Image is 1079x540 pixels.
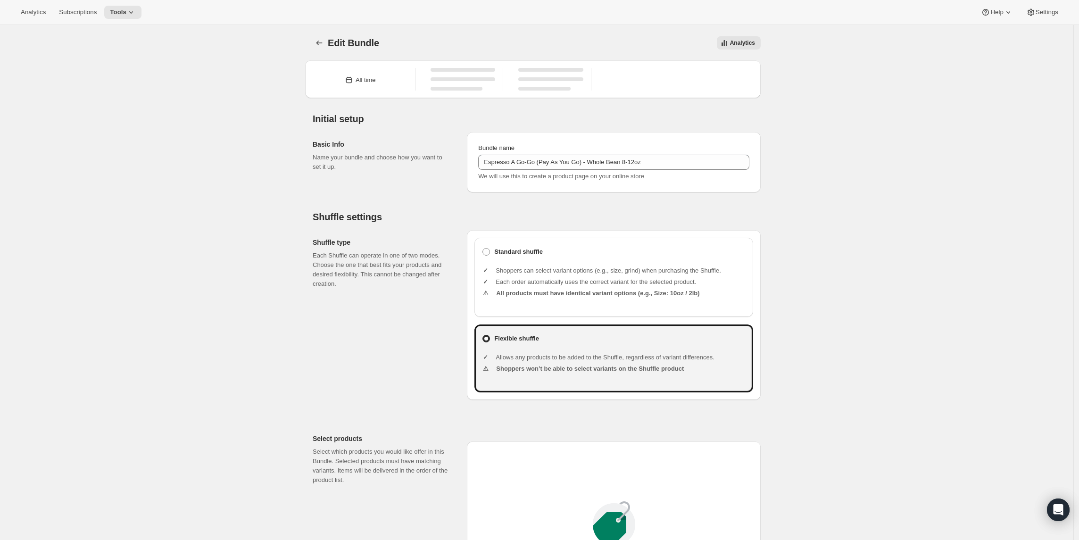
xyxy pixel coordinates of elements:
[494,334,539,343] b: Flexible shuffle
[478,144,515,151] span: Bundle name
[313,447,452,485] p: Select which products you would like offer in this Bundle. Selected products must have matching v...
[494,277,746,287] li: Each order automatically uses the correct variant for the selected product.
[328,38,379,48] span: Edit Bundle
[1036,8,1058,16] span: Settings
[478,173,644,180] span: We will use this to create a product page on your online store
[1047,498,1070,521] div: Open Intercom Messenger
[717,36,761,50] button: View all analytics related to this specific bundles, within certain timeframes
[15,6,51,19] button: Analytics
[356,75,376,85] div: All time
[494,364,746,374] li: Shoppers won’t be able to select variants on the Shuffle product
[494,266,746,275] li: Shoppers can select variant options (e.g., size, grind) when purchasing the Shuffle.
[110,8,126,16] span: Tools
[730,39,755,47] span: Analytics
[990,8,1003,16] span: Help
[53,6,102,19] button: Subscriptions
[21,8,46,16] span: Analytics
[313,113,761,125] h2: Initial setup
[1021,6,1064,19] button: Settings
[313,238,452,247] h2: Shuffle type
[104,6,141,19] button: Tools
[313,153,452,172] p: Name your bundle and choose how you want to set it up.
[494,353,746,362] li: Allows any products to be added to the Shuffle, regardless of variant differences.
[478,155,749,170] input: ie. Smoothie box
[313,434,452,443] h2: Select products
[494,289,746,298] li: All products must have identical variant options (e.g., Size: 10oz / 2lb)
[59,8,97,16] span: Subscriptions
[494,248,543,255] b: Standard shuffle
[975,6,1018,19] button: Help
[313,36,326,50] button: Bundles
[313,251,452,289] p: Each Shuffle can operate in one of two modes. Choose the one that best fits your products and des...
[313,211,761,223] h2: Shuffle settings
[313,140,452,149] h2: Basic Info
